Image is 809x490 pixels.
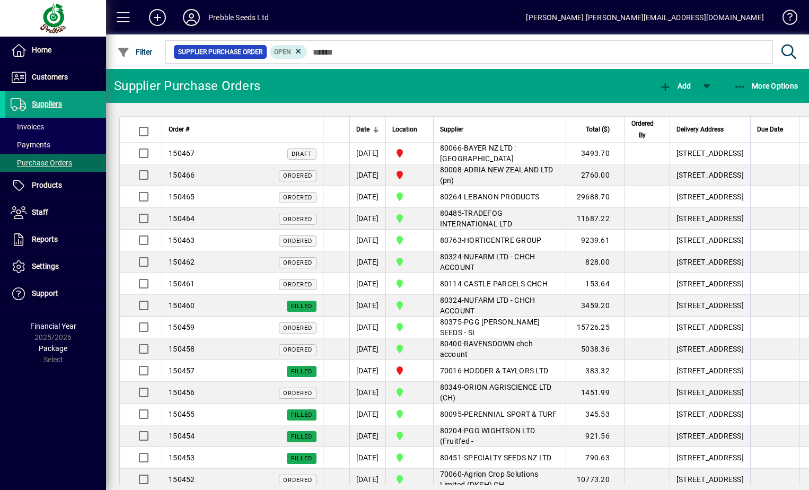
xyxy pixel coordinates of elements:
[114,77,260,94] div: Supplier Purchase Orders
[440,192,462,201] span: 80264
[440,165,462,174] span: 80008
[392,124,427,135] div: Location
[392,473,427,486] span: CHRISTCHURCH
[440,339,462,348] span: 80400
[440,339,533,358] span: RAVENSDOWN chch account
[566,208,625,230] td: 11687.22
[178,47,262,57] span: Supplier Purchase Order
[169,236,195,244] span: 150463
[349,404,385,425] td: [DATE]
[349,230,385,251] td: [DATE]
[440,410,462,418] span: 80095
[283,194,312,201] span: Ordered
[169,192,195,201] span: 150465
[631,118,654,141] span: Ordered By
[566,338,625,360] td: 5038.36
[117,48,153,56] span: Filter
[433,295,566,317] td: -
[433,317,566,338] td: -
[440,252,462,261] span: 80324
[586,124,610,135] span: Total ($)
[670,143,750,164] td: [STREET_ADDRESS]
[291,412,312,418] span: Filled
[440,383,462,391] span: 80349
[670,425,750,447] td: [STREET_ADDRESS]
[433,186,566,208] td: -
[5,281,106,307] a: Support
[32,208,48,216] span: Staff
[291,303,312,310] span: Filled
[670,382,750,404] td: [STREET_ADDRESS]
[440,236,462,244] span: 80763
[283,477,312,484] span: Ordered
[731,76,801,95] button: More Options
[440,366,462,375] span: 70016
[440,383,552,402] span: ORION AGRISCIENCE LTD (CH)
[169,432,195,440] span: 150454
[169,453,195,462] span: 150453
[440,296,462,304] span: 80324
[566,273,625,295] td: 153.64
[440,144,516,163] span: BAYER NZ LTD : [GEOGRAPHIC_DATA]
[356,124,379,135] div: Date
[440,279,462,288] span: 80114
[566,295,625,317] td: 3459.20
[169,124,189,135] span: Order #
[392,321,427,334] span: CHRISTCHURCH
[659,82,691,90] span: Add
[283,325,312,331] span: Ordered
[433,338,566,360] td: -
[433,164,566,186] td: -
[349,382,385,404] td: [DATE]
[440,426,462,435] span: 80204
[169,345,195,353] span: 150458
[392,190,427,203] span: CHRISTCHURCH
[670,273,750,295] td: [STREET_ADDRESS]
[349,186,385,208] td: [DATE]
[115,42,155,62] button: Filter
[392,169,427,181] span: PALMERSTON NORTH
[670,360,750,382] td: [STREET_ADDRESS]
[392,256,427,268] span: CHRISTCHURCH
[631,118,663,141] div: Ordered By
[349,447,385,469] td: [DATE]
[440,296,535,315] span: NUFARM LTD - CHCH ACCOUNT
[566,447,625,469] td: 790.63
[169,410,195,418] span: 150455
[670,208,750,230] td: [STREET_ADDRESS]
[433,251,566,273] td: -
[349,425,385,447] td: [DATE]
[433,404,566,425] td: -
[30,322,76,330] span: Financial Year
[440,124,463,135] span: Supplier
[433,425,566,447] td: -
[5,154,106,172] a: Purchase Orders
[392,343,427,355] span: CHRISTCHURCH
[349,164,385,186] td: [DATE]
[292,151,312,157] span: Draft
[140,8,174,27] button: Add
[392,364,427,377] span: PALMERSTON NORTH
[392,212,427,225] span: CHRISTCHURCH
[566,425,625,447] td: 921.56
[270,45,307,59] mat-chip: Completion Status: Open
[526,9,764,26] div: [PERSON_NAME] [PERSON_NAME][EMAIL_ADDRESS][DOMAIN_NAME]
[440,426,535,445] span: PGG WIGHTSON LTD (Fruitfed -
[283,390,312,397] span: Ordered
[5,136,106,154] a: Payments
[274,48,291,56] span: Open
[440,165,553,185] span: ADRIA NEW ZEALAND LTD (pn)
[349,317,385,338] td: [DATE]
[169,323,195,331] span: 150459
[464,236,541,244] span: HORTICENTRE GROUP
[5,226,106,253] a: Reports
[32,100,62,108] span: Suppliers
[349,295,385,317] td: [DATE]
[392,147,427,160] span: PALMERSTON NORTH
[283,172,312,179] span: Ordered
[566,382,625,404] td: 1451.99
[670,251,750,273] td: [STREET_ADDRESS]
[757,124,783,135] span: Due Date
[5,64,106,91] a: Customers
[39,344,67,353] span: Package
